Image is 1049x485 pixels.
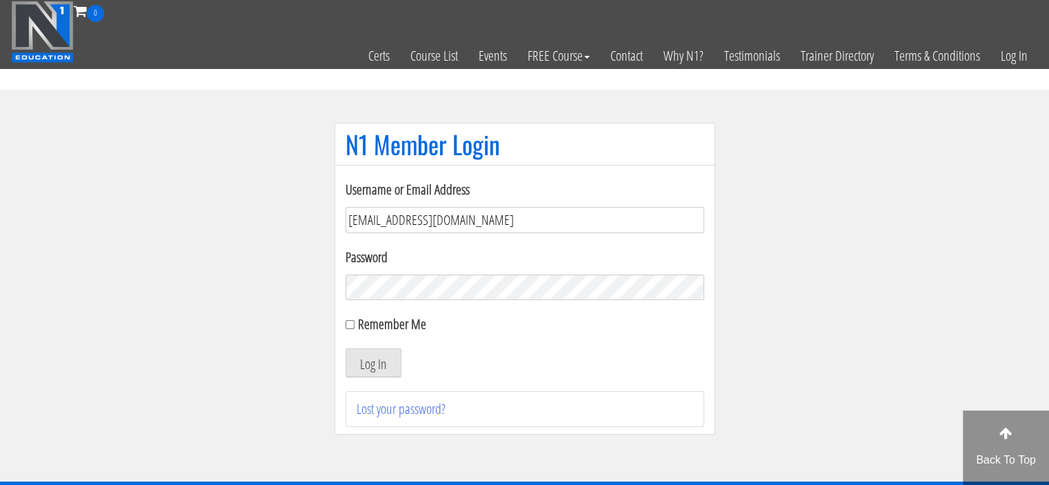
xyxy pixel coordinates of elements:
[653,22,714,90] a: Why N1?
[358,22,400,90] a: Certs
[346,179,704,200] label: Username or Email Address
[346,247,704,268] label: Password
[400,22,468,90] a: Course List
[990,22,1038,90] a: Log In
[11,1,74,63] img: n1-education
[87,5,104,22] span: 0
[714,22,790,90] a: Testimonials
[884,22,990,90] a: Terms & Conditions
[346,130,704,158] h1: N1 Member Login
[790,22,884,90] a: Trainer Directory
[600,22,653,90] a: Contact
[468,22,517,90] a: Events
[346,348,401,377] button: Log In
[517,22,600,90] a: FREE Course
[963,452,1049,468] p: Back To Top
[357,399,446,418] a: Lost your password?
[74,1,104,20] a: 0
[358,315,426,333] label: Remember Me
